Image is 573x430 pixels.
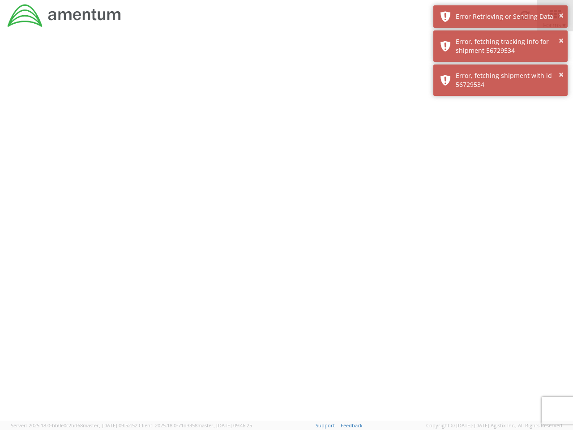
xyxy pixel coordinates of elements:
button: × [559,34,564,47]
img: dyn-intl-logo-049831509241104b2a82.png [7,3,122,28]
div: Error, fetching shipment with id 56729534 [456,71,561,89]
span: Server: 2025.18.0-bb0e0c2bd68 [11,422,137,429]
a: Support [316,422,335,429]
span: Copyright © [DATE]-[DATE] Agistix Inc., All Rights Reserved [426,422,562,429]
span: master, [DATE] 09:46:25 [197,422,252,429]
a: Feedback [341,422,363,429]
button: × [559,69,564,82]
span: Client: 2025.18.0-71d3358 [139,422,252,429]
div: Error Retrieving or Sending Data [456,12,561,21]
button: × [559,9,564,22]
span: master, [DATE] 09:52:52 [83,422,137,429]
div: Error, fetching tracking info for shipment 56729534 [456,37,561,55]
